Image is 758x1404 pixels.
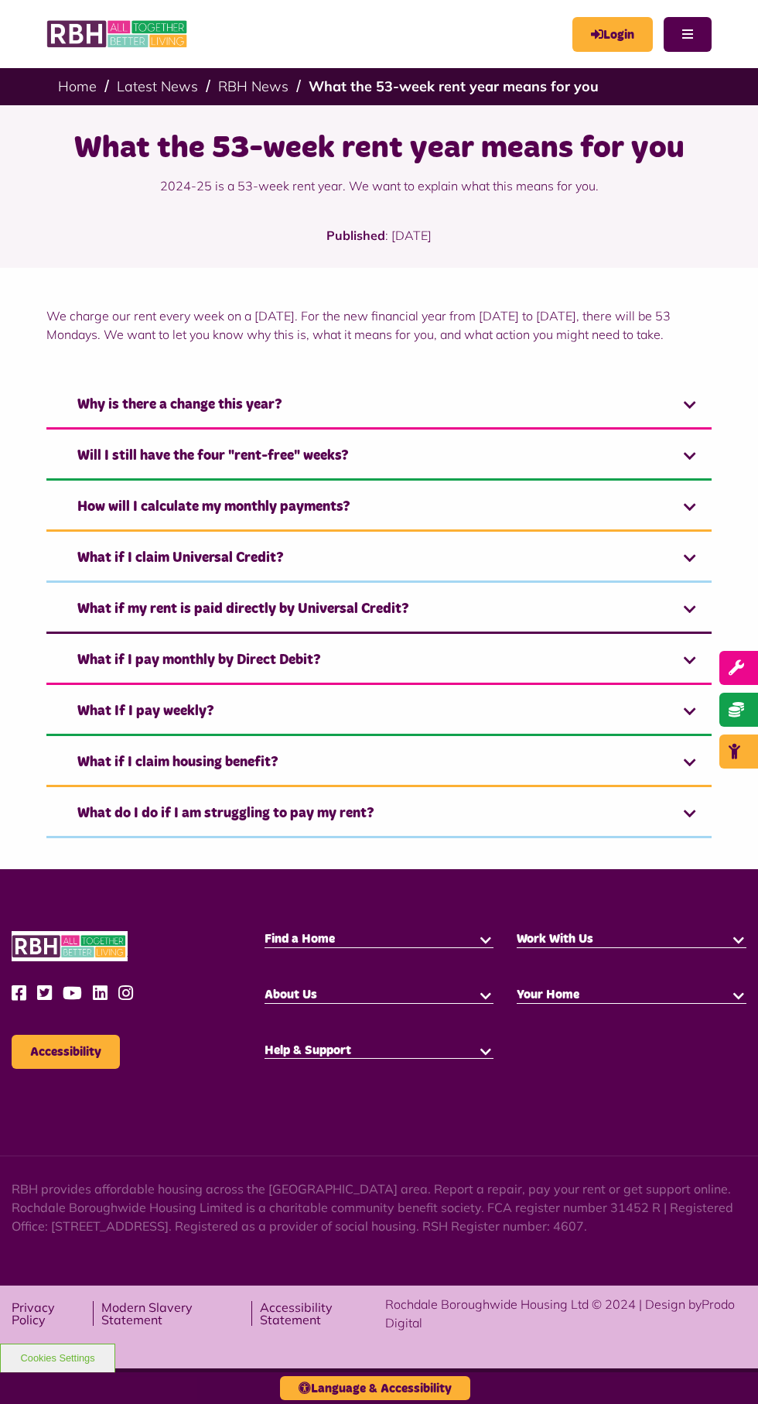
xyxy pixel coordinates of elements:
[58,226,700,268] p: : [DATE]
[517,933,593,945] span: Work With Us
[46,433,712,481] a: Will I still have the four "rent-free" weeks?
[572,17,653,52] a: MyRBH
[12,1035,120,1069] button: Accessibility
[46,485,712,532] a: How will I calculate my monthly payments?
[117,77,198,95] a: Latest News
[265,933,335,945] span: Find a Home
[46,587,712,634] a: What if my rent is paid directly by Universal Credit?
[12,1301,86,1326] a: Privacy Policy
[326,228,385,243] strong: Published
[46,536,712,583] a: What if I claim Universal Credit?
[58,77,97,95] a: Home
[46,382,712,430] a: Why is there a change this year?
[218,77,289,95] a: RBH News
[517,988,579,1001] span: Your Home
[265,1044,351,1056] span: Help & Support
[260,1301,386,1326] a: Accessibility Statement
[46,791,712,838] a: What do I do if I am struggling to pay my rent?
[12,1180,746,1235] p: RBH provides affordable housing across the [GEOGRAPHIC_DATA] area. Report a repair, pay your rent...
[46,689,712,736] a: What If I pay weekly?
[101,1301,244,1326] a: Modern Slavery Statement
[12,931,128,961] img: RBH
[664,17,712,52] button: Navigation
[46,740,712,787] a: What if I claim housing benefit?
[309,77,599,95] a: What the 53-week rent year means for you
[385,1295,746,1332] div: Rochdale Boroughwide Housing Ltd © 2024 | Design by
[19,169,739,203] p: 2024-25 is a 53-week rent year. We want to explain what this means for you.
[46,15,189,53] img: RBH
[280,1376,470,1400] button: Language & Accessibility
[46,638,712,685] a: What if I pay monthly by Direct Debit?
[19,128,739,169] h1: What the 53-week rent year means for you
[46,306,712,344] p: We charge our rent every week on a [DATE]. For the new financial year from [DATE] to [DATE], ther...
[265,988,317,1001] span: About Us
